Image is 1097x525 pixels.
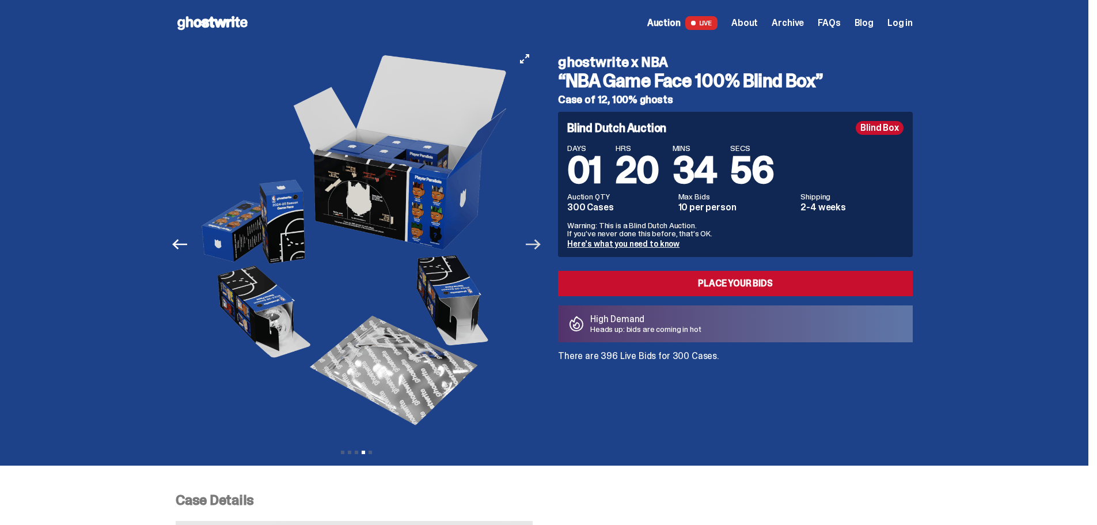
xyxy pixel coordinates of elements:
span: SECS [730,144,773,152]
a: About [731,18,758,28]
button: View slide 1 [341,451,344,454]
dd: 10 per person [678,203,794,212]
span: 01 [567,146,602,194]
dt: Shipping [800,192,904,201]
span: Auction [647,18,681,28]
a: FAQs [818,18,840,28]
span: 20 [616,146,659,194]
button: Previous [167,232,192,257]
a: Blog [855,18,874,28]
div: Blind Box [856,121,904,135]
a: Place your Bids [558,271,913,296]
button: View slide 5 [369,451,372,454]
h5: Case of 12, 100% ghosts [558,95,913,105]
a: Archive [772,18,804,28]
button: View full-screen [518,52,532,66]
a: Here's what you need to know [567,239,680,249]
img: NBA-Hero-4.png [198,46,515,443]
dt: Auction QTY [567,192,671,201]
button: View slide 2 [348,451,351,454]
h4: Blind Dutch Auction [567,122,666,134]
h4: ghostwrite x NBA [558,55,913,69]
h3: “NBA Game Face 100% Blind Box” [558,71,913,90]
span: 34 [673,146,717,194]
button: View slide 3 [355,451,358,454]
span: MINS [673,144,717,152]
p: Warning: This is a Blind Dutch Auction. If you’ve never done this before, that’s OK. [567,221,904,237]
a: Log in [887,18,913,28]
span: 56 [730,146,773,194]
dd: 300 Cases [567,203,671,212]
button: Next [521,232,546,257]
a: Auction LIVE [647,16,718,30]
p: Heads up: bids are coming in hot [590,325,701,333]
p: Case Details [176,493,913,507]
button: View slide 4 [362,451,365,454]
p: High Demand [590,315,701,324]
dd: 2-4 weeks [800,203,904,212]
span: DAYS [567,144,602,152]
p: There are 396 Live Bids for 300 Cases. [558,352,913,361]
span: LIVE [685,16,718,30]
dt: Max Bids [678,192,794,201]
span: HRS [616,144,659,152]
